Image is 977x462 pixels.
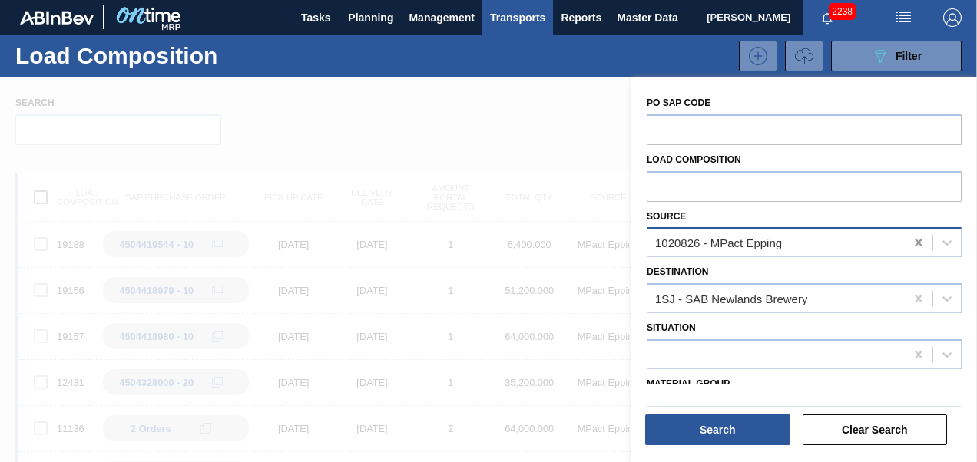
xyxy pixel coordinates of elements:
[561,8,601,27] span: Reports
[829,3,856,20] span: 2238
[490,8,545,27] span: Transports
[655,292,807,305] div: 1SJ - SAB Newlands Brewery
[647,266,708,277] label: Destination
[645,414,790,445] button: Search
[299,8,333,27] span: Tasks
[785,41,823,71] button: UploadTransport Information
[896,50,922,62] span: Filter
[803,414,948,445] button: Clear Search
[655,236,782,249] div: 1020826 - MPact Epping
[894,8,912,27] img: userActions
[647,378,730,389] label: Material Group
[15,47,248,64] h1: Load Composition
[943,8,962,27] img: Logout
[348,8,393,27] span: Planning
[20,11,94,25] img: TNhmsLtSVTkK8tSr43FrP2fwEKptu5GPRR3wAAAABJRU5ErkJggg==
[777,41,823,71] div: Request volume
[647,211,686,222] label: Source
[647,97,710,108] label: PO SAP Code
[803,7,852,28] button: Notifications
[617,8,677,27] span: Master Data
[409,8,475,27] span: Management
[647,154,741,165] label: Load composition
[647,322,696,333] label: Situation
[731,41,777,71] div: New Load Composition
[831,41,962,71] button: Filter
